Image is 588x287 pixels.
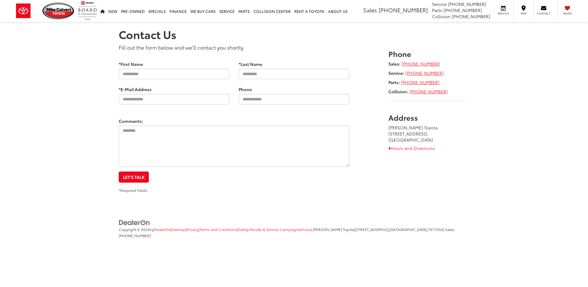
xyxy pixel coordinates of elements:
img: Mike Calvert Toyota [42,2,75,19]
span: [PHONE_NUMBER] [452,13,490,19]
span: Saved [561,11,574,15]
span: [PHONE_NUMBER] [119,233,151,238]
img: DealerOn [119,219,150,226]
span: TX [428,227,432,232]
span: | [237,227,300,232]
a: DealerOn [119,219,150,225]
a: Hours [301,227,311,232]
span: Map [517,11,530,15]
a: Hours and Directions [388,145,435,151]
span: [GEOGRAPHIC_DATA], [389,227,428,232]
h3: Phone [388,50,469,58]
span: Service [432,1,447,7]
strong: Service: [388,70,404,76]
span: Copyright © 2025 [119,227,149,232]
h1: Contact Us [119,28,469,40]
label: Comments: [119,118,143,124]
span: by [149,227,170,232]
a: DealerOn Home Page [154,227,170,232]
h3: Address [388,113,469,121]
a: [PHONE_NUMBER] [409,88,448,95]
label: *First Name [119,61,143,67]
button: Let's Talk [119,172,149,183]
span: | [199,227,237,232]
span: [STREET_ADDRESS], [355,227,389,232]
span: | [354,227,443,232]
a: Privacy [187,227,199,232]
span: [PHONE_NUMBER] [448,1,486,7]
a: [PHONE_NUMBER] [402,61,440,67]
strong: Collision: [388,88,408,95]
span: | [170,227,186,232]
a: [PHONE_NUMBER] [401,79,439,85]
span: Service [496,11,510,15]
small: *Required Fields [119,188,147,193]
label: *Last Name [239,61,262,67]
span: [PHONE_NUMBER] [443,7,482,13]
strong: Sales: [388,61,400,67]
span: | [PERSON_NAME] Toyota [311,227,354,232]
span: Parts [432,7,442,13]
p: Fill out the form below and we'll contact you shortly. [119,43,349,51]
a: Safety Recalls & Service Campaigns, Opens in a new tab [238,227,300,232]
a: Terms and Conditions [200,227,237,232]
strong: Parts: [388,79,400,85]
label: Phone [239,86,252,92]
address: [PERSON_NAME] Toyota [STREET_ADDRESS] [GEOGRAPHIC_DATA] [388,124,469,143]
span: 77054 [432,227,443,232]
label: *E-Mail Address [119,86,152,92]
span: | [186,227,199,232]
a: Sitemap [171,227,186,232]
span: | [300,227,311,232]
span: [PHONE_NUMBER] [379,6,428,14]
span: Sales [363,6,377,14]
span: Collision [432,13,451,19]
span: Contact [537,11,550,15]
a: [PHONE_NUMBER] [405,70,444,76]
